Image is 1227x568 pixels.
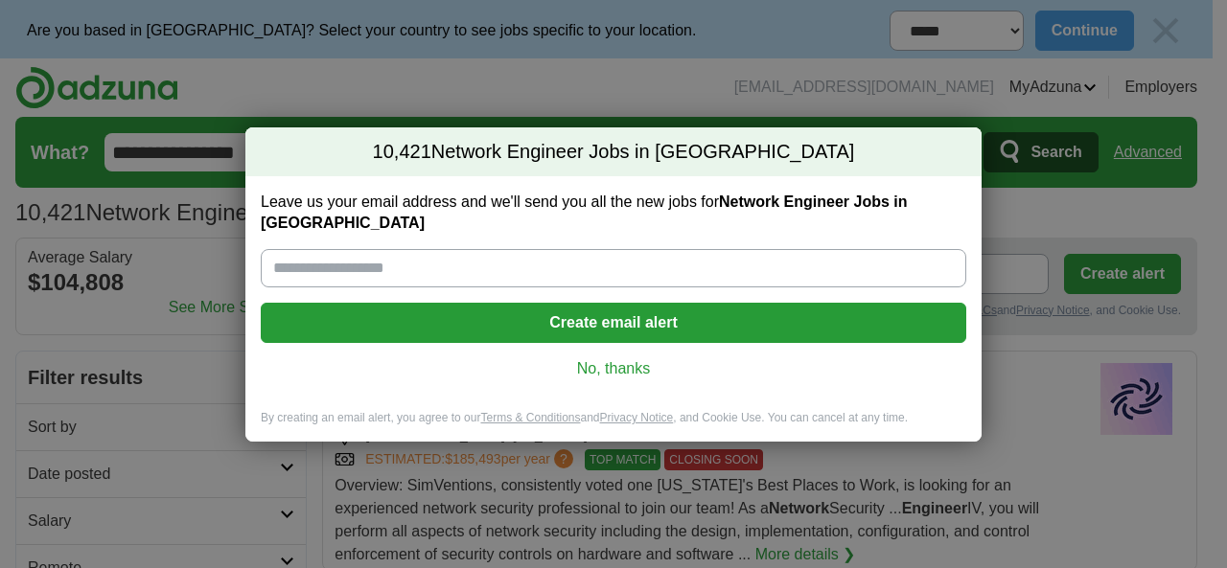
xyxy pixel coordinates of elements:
h2: Network Engineer Jobs in [GEOGRAPHIC_DATA] [245,127,982,177]
div: By creating an email alert, you agree to our and , and Cookie Use. You can cancel at any time. [245,410,982,442]
a: No, thanks [276,358,951,379]
span: 10,421 [373,139,431,166]
button: Create email alert [261,303,966,343]
label: Leave us your email address and we'll send you all the new jobs for [261,192,966,234]
a: Privacy Notice [600,411,674,424]
a: Terms & Conditions [480,411,580,424]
